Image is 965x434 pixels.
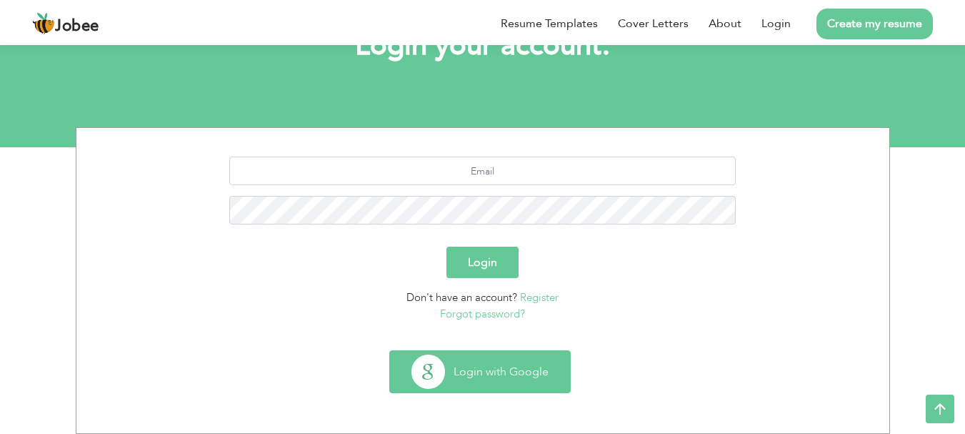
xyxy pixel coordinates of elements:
[97,27,869,64] h1: Login your account.
[520,290,559,305] a: Register
[709,15,741,32] a: About
[229,157,736,185] input: Email
[618,15,689,32] a: Cover Letters
[816,9,933,39] a: Create my resume
[32,12,99,35] a: Jobee
[55,19,99,34] span: Jobee
[440,307,525,321] a: Forgot password?
[446,247,519,278] button: Login
[501,15,598,32] a: Resume Templates
[406,290,517,305] span: Don't have an account?
[32,12,55,35] img: jobee.io
[761,15,791,32] a: Login
[390,351,570,393] button: Login with Google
